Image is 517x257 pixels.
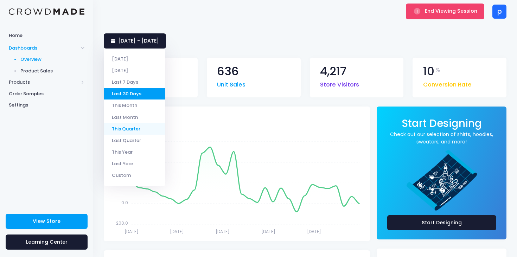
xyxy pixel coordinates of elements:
span: End Viewing Session [425,7,477,14]
a: Start Designing [402,122,482,129]
li: This Year [104,146,165,158]
li: [DATE] [104,65,165,76]
span: Store Visitors [320,77,359,89]
span: Products [9,79,78,86]
li: Last 30 Days [104,88,165,99]
span: Overview [20,56,85,63]
li: Custom [104,169,165,181]
span: Unit Sales [217,77,245,89]
span: 4,217 [320,66,346,77]
tspan: -200.0 [114,220,128,226]
a: Check out our selection of shirts, hoodies, sweaters, and more! [387,131,496,146]
tspan: 0.0 [121,199,128,205]
span: Start Designing [402,116,482,130]
span: Learning Center [26,238,68,245]
tspan: [DATE] [307,228,321,234]
span: Product Sales [20,68,85,75]
span: Settings [9,102,84,109]
tspan: [DATE] [216,228,230,234]
span: Dashboards [9,45,78,52]
div: p [492,5,506,19]
li: [DATE] [104,53,165,65]
span: [DATE] - [DATE] [118,37,159,44]
tspan: [DATE] [125,228,139,234]
a: View Store [6,214,88,229]
span: View Store [33,218,60,225]
img: Logo [9,8,84,15]
span: 636 [217,66,239,77]
span: % [435,66,440,74]
a: Start Designing [387,215,496,230]
a: Learning Center [6,234,88,250]
a: [DATE] - [DATE] [104,33,166,49]
li: This Month [104,99,165,111]
li: Last Month [104,111,165,123]
button: End Viewing Session [406,4,484,19]
span: Order Samples [9,90,84,97]
li: This Quarter [104,123,165,135]
tspan: [DATE] [261,228,275,234]
li: Last Quarter [104,135,165,146]
span: Conversion Rate [423,77,472,89]
span: Home [9,32,84,39]
span: 10 [423,66,434,77]
tspan: [DATE] [170,228,184,234]
li: Last 7 Days [104,76,165,88]
li: Last Year [104,158,165,169]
